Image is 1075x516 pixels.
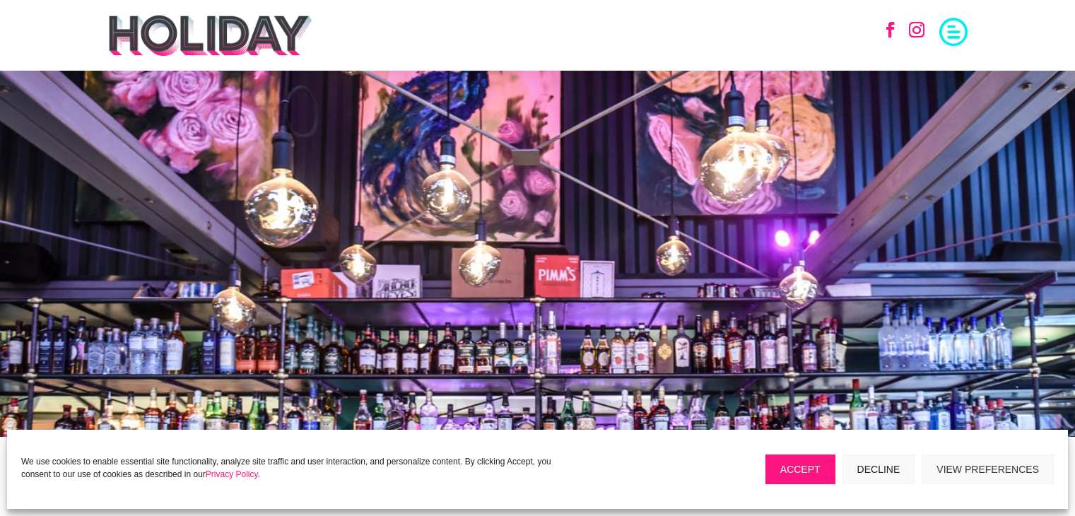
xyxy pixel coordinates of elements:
[842,455,915,484] button: Decline
[107,14,313,57] img: holiday-logo-black
[21,455,568,481] p: We use cookies to enable essential site functionality, analyze site traffic and user interaction,...
[922,455,1054,484] button: View preferences
[765,455,835,484] button: Accept
[875,14,906,45] a: Follow on Facebook
[206,469,258,479] a: Privacy Policy
[901,14,932,45] a: Follow on Instagram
